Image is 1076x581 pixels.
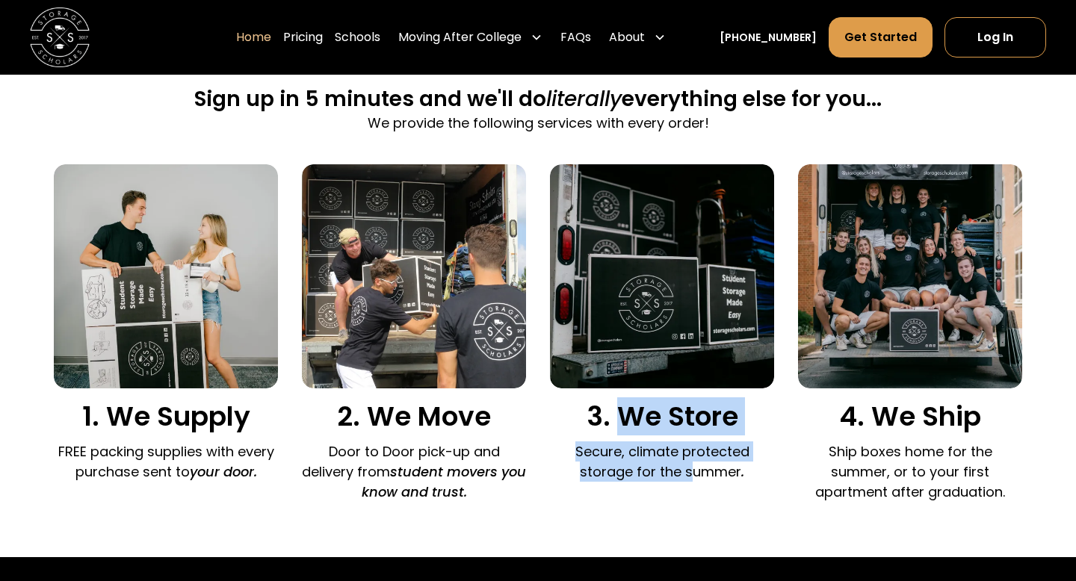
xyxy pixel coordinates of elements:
[54,164,278,388] img: We supply packing materials.
[30,7,90,67] a: home
[798,441,1022,502] p: Ship boxes home for the summer, or to your first apartment after graduation.
[236,16,271,58] a: Home
[550,441,774,482] p: Secure, climate protected storage for the summer
[829,17,933,58] a: Get Started
[720,30,817,46] a: [PHONE_NUMBER]
[30,7,90,67] img: Storage Scholars main logo
[944,17,1046,58] a: Log In
[302,400,526,432] h3: 2. We Move
[302,441,526,502] p: Door to Door pick-up and delivery from
[54,441,278,482] p: FREE packing supplies with every purchase sent to
[302,164,526,388] img: Door to door pick and delivery.
[550,164,774,388] img: We store your boxes.
[603,16,672,58] div: About
[609,28,645,46] div: About
[741,462,744,481] em: .
[560,16,591,58] a: FAQs
[798,164,1022,388] img: We ship your belongings.
[362,462,527,501] em: student movers you know and trust.
[54,400,278,432] h3: 1. We Supply
[798,400,1022,432] h3: 4. We Ship
[194,113,882,133] p: We provide the following services with every order!
[550,400,774,432] h3: 3. We Store
[398,28,522,46] div: Moving After College
[546,84,622,114] span: literally
[283,16,323,58] a: Pricing
[190,462,257,481] em: your door.
[194,86,882,113] h2: Sign up in 5 minutes and we'll do everything else for you...
[392,16,548,58] div: Moving After College
[335,16,380,58] a: Schools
